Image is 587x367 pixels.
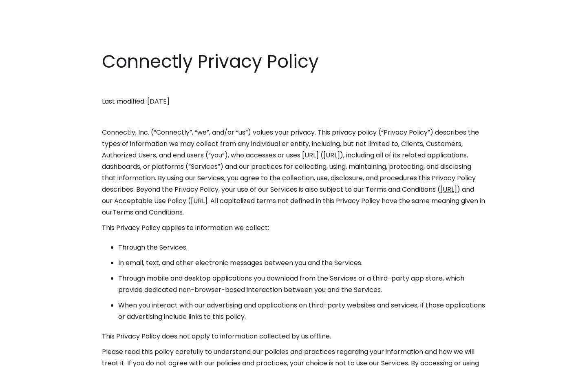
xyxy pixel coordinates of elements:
[102,127,485,218] p: Connectly, Inc. (“Connectly”, “we”, and/or “us”) values your privacy. This privacy policy (“Priva...
[16,353,49,364] ul: Language list
[8,352,49,364] aside: Language selected: English
[118,257,485,269] li: In email, text, and other electronic messages between you and the Services.
[102,111,485,123] p: ‍
[323,150,340,160] a: [URL]
[113,208,183,217] a: Terms and Conditions
[118,242,485,253] li: Through the Services.
[102,96,485,107] p: Last modified: [DATE]
[118,300,485,323] li: When you interact with our advertising and applications on third-party websites and services, if ...
[102,49,485,74] h1: Connectly Privacy Policy
[102,331,485,342] p: This Privacy Policy does not apply to information collected by us offline.
[440,185,457,194] a: [URL]
[102,222,485,234] p: This Privacy Policy applies to information we collect:
[102,80,485,92] p: ‍
[118,273,485,296] li: Through mobile and desktop applications you download from the Services or a third-party app store...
